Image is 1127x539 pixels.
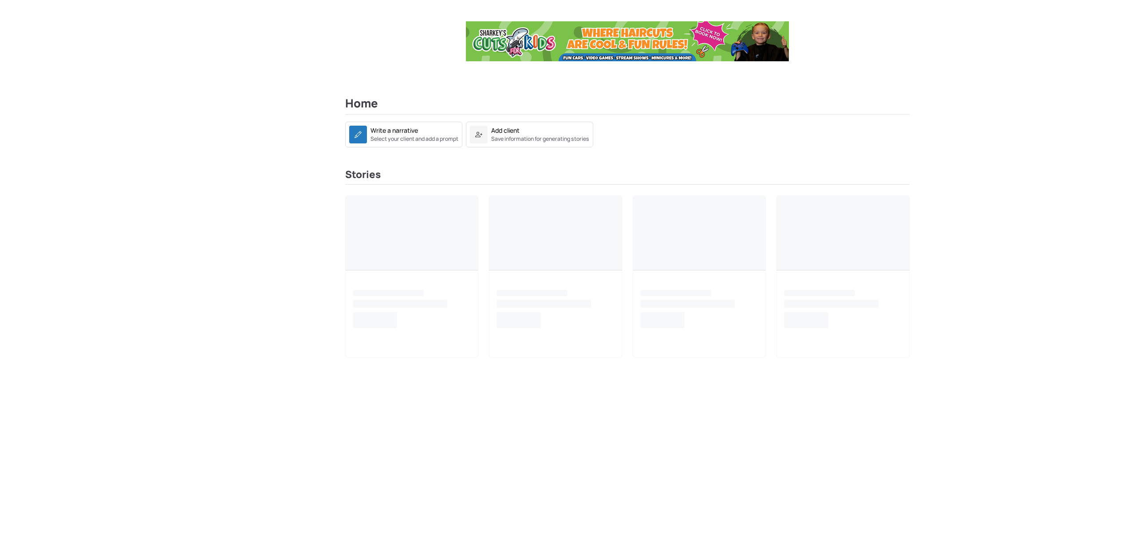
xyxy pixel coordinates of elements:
[466,129,593,138] a: Add clientSave information for generating stories
[466,21,789,61] img: Ad Banner
[345,129,462,138] a: Write a narrativeSelect your client and add a prompt
[370,135,458,143] small: Select your client and add a prompt
[370,126,418,135] div: Write a narrative
[466,122,593,147] a: Add clientSave information for generating stories
[345,97,910,115] h2: Home
[491,126,520,135] div: Add client
[345,122,462,147] a: Write a narrativeSelect your client and add a prompt
[491,135,589,143] small: Save information for generating stories
[345,169,910,185] h3: Stories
